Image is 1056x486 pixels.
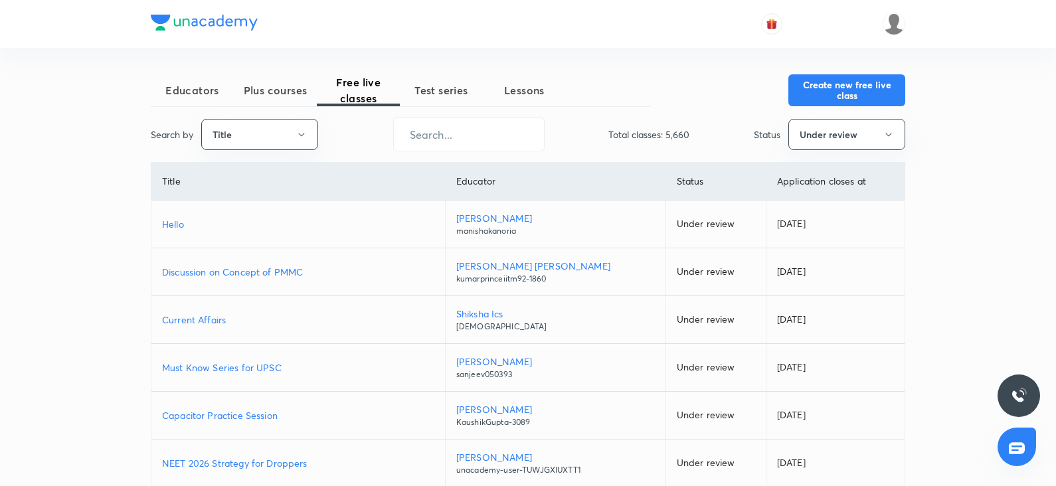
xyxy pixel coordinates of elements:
td: Under review [665,248,766,296]
span: Free live classes [317,74,400,106]
p: [DEMOGRAPHIC_DATA] [456,321,655,333]
img: Company Logo [151,15,258,31]
p: KaushikGupta-3089 [456,416,655,428]
input: Search... [394,118,544,151]
a: [PERSON_NAME]manishakanoria [456,211,655,237]
td: Under review [665,296,766,344]
td: [DATE] [766,248,905,296]
td: [DATE] [766,392,905,440]
button: Title [201,119,318,150]
button: avatar [761,13,782,35]
th: Educator [445,163,665,201]
p: kumarprinceiitm92-1860 [456,273,655,285]
a: [PERSON_NAME]sanjeev050393 [456,355,655,380]
p: sanjeev050393 [456,368,655,380]
p: [PERSON_NAME] [456,402,655,416]
img: avatar [766,18,778,30]
a: NEET 2026 Strategy for Droppers [162,456,434,470]
td: Under review [665,392,766,440]
a: Capacitor Practice Session [162,408,434,422]
p: Shiksha Ics [456,307,655,321]
th: Status [665,163,766,201]
td: Under review [665,344,766,392]
p: [PERSON_NAME] [456,355,655,368]
p: [PERSON_NAME] [PERSON_NAME] [456,259,655,273]
span: Test series [400,82,483,98]
a: Must Know Series for UPSC [162,361,434,374]
td: [DATE] [766,201,905,248]
span: Educators [151,82,234,98]
a: [PERSON_NAME]unacademy-user-TUWJGXIUXTT1 [456,450,655,476]
a: Shiksha Ics[DEMOGRAPHIC_DATA] [456,307,655,333]
p: [PERSON_NAME] [456,450,655,464]
td: [DATE] [766,296,905,344]
img: ttu [1011,388,1027,404]
span: Lessons [483,82,566,98]
p: Total classes: 5,660 [608,127,689,141]
button: Under review [788,119,905,150]
a: [PERSON_NAME] [PERSON_NAME]kumarprinceiitm92-1860 [456,259,655,285]
td: [DATE] [766,344,905,392]
a: Hello [162,217,434,231]
a: Discussion on Concept of PMMC [162,265,434,279]
td: Under review [665,201,766,248]
a: Current Affairs [162,313,434,327]
p: manishakanoria [456,225,655,237]
a: [PERSON_NAME]KaushikGupta-3089 [456,402,655,428]
a: Company Logo [151,15,258,34]
p: Search by [151,127,193,141]
th: Title [151,163,445,201]
span: Plus courses [234,82,317,98]
p: Status [754,127,780,141]
p: unacademy-user-TUWJGXIUXTT1 [456,464,655,476]
img: Aarati parsewar [883,13,905,35]
th: Application closes at [766,163,905,201]
p: [PERSON_NAME] [456,211,655,225]
button: Create new free live class [788,74,905,106]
